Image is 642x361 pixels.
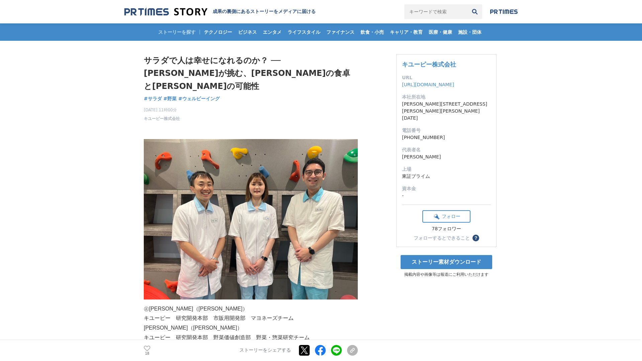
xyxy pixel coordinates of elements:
[144,323,358,333] p: [PERSON_NAME]（[PERSON_NAME]）
[472,235,479,241] button: ？
[402,74,491,81] dt: URL
[402,82,454,87] a: [URL][DOMAIN_NAME]
[201,23,235,41] a: テクノロジー
[426,29,455,35] span: 医療・健康
[402,192,491,199] dd: -
[235,23,259,41] a: ビジネス
[402,134,491,141] dd: [PHONE_NUMBER]
[402,166,491,173] dt: 上場
[402,153,491,160] dd: [PERSON_NAME]
[144,116,180,122] a: キユーピー株式会社
[285,23,323,41] a: ライフスタイル
[401,255,492,269] a: ストーリー素材ダウンロード
[422,210,470,223] button: フォロー
[124,7,316,16] a: 成果の裏側にあるストーリーをメディアに届ける 成果の裏側にあるストーリーをメディアに届ける
[402,173,491,180] dd: 東証プライム
[426,23,455,41] a: 医療・健康
[164,95,177,102] a: #野菜
[164,96,177,102] span: #野菜
[396,272,497,277] p: 掲載内容や画像等は報道にご利用いただけます
[402,127,491,134] dt: 電話番号
[260,23,284,41] a: エンタメ
[358,23,387,41] a: 飲食・小売
[144,54,358,93] h1: サラダで人は幸せになれるのか？ ── [PERSON_NAME]が挑む、[PERSON_NAME]の食卓と[PERSON_NAME]の可能性
[467,4,482,19] button: 検索
[144,139,358,299] img: thumbnail_04ac54d0-6d23-11f0-aa23-a1d248b80383.JPG
[239,348,291,354] p: ストーリーをシェアする
[402,146,491,153] dt: 代表者名
[358,29,387,35] span: 飲食・小売
[387,29,425,35] span: キャリア・教育
[324,23,357,41] a: ファイナンス
[422,226,470,232] div: 78フォロワー
[402,94,491,101] dt: 本社所在地
[455,23,484,41] a: 施設・団体
[402,101,491,122] dd: [PERSON_NAME][STREET_ADDRESS][PERSON_NAME][PERSON_NAME][DATE]
[213,9,316,15] h2: 成果の裏側にあるストーリーをメディアに届ける
[144,333,358,343] p: キユーピー 研究開発本部 野菜価値創造部 野菜・惣菜研究チーム
[455,29,484,35] span: 施設・団体
[490,9,518,14] img: prtimes
[402,61,456,68] a: キユーピー株式会社
[260,29,284,35] span: エンタメ
[178,95,220,102] a: #ウェルビーイング
[144,95,162,102] a: #サラダ
[201,29,235,35] span: テクノロジー
[124,7,207,16] img: 成果の裏側にあるストーリーをメディアに届ける
[144,96,162,102] span: #サラダ
[178,96,220,102] span: #ウェルビーイング
[324,29,357,35] span: ファイナンス
[285,29,323,35] span: ライフスタイル
[235,29,259,35] span: ビジネス
[144,314,358,323] p: キユーピー 研究開発本部 市販用開発部 マヨネーズチーム
[144,304,358,314] p: ㊧[PERSON_NAME]（[PERSON_NAME]）
[387,23,425,41] a: キャリア・教育
[144,107,180,113] span: [DATE] 11時00分
[144,352,150,355] p: 18
[473,236,478,240] span: ？
[414,236,470,240] div: フォローするとできること
[404,4,467,19] input: キーワードで検索
[402,185,491,192] dt: 資本金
